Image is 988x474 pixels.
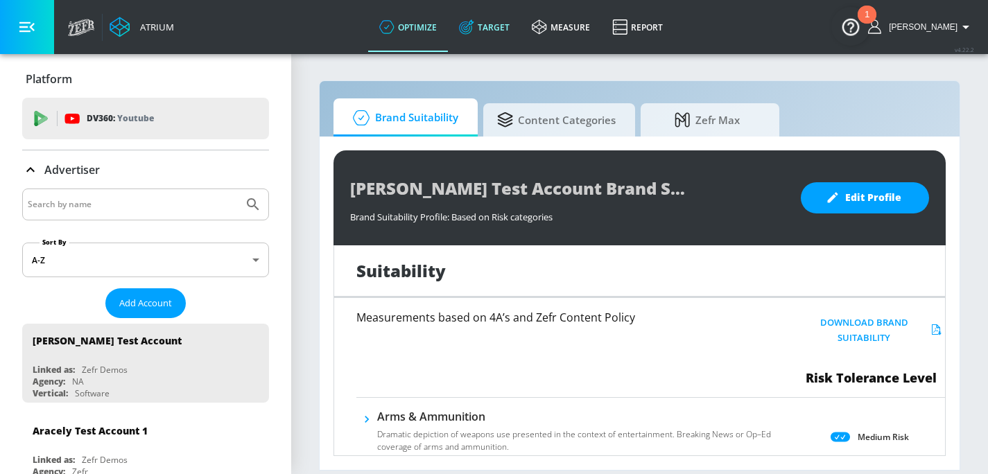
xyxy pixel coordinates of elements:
div: Linked as: [33,454,75,466]
div: Zefr Demos [82,454,128,466]
span: Brand Suitability [347,101,458,134]
div: NA [72,376,84,387]
p: Youtube [117,111,154,125]
div: Brand Suitability Profile: Based on Risk categories [350,204,787,223]
div: Vertical: [33,387,68,399]
button: Open Resource Center, 1 new notification [831,7,870,46]
h1: Suitability [356,259,446,282]
div: 1 [865,15,869,33]
div: [PERSON_NAME] Test AccountLinked as:Zefr DemosAgency:NAVertical:Software [22,324,269,403]
span: Add Account [119,295,172,311]
p: Dramatic depiction of weapons use presented in the context of entertainment. Breaking News or Op–... [377,428,777,453]
a: Atrium [110,17,174,37]
button: [PERSON_NAME] [868,19,974,35]
button: Add Account [105,288,186,318]
div: [PERSON_NAME] Test Account [33,334,182,347]
div: Linked as: [33,364,75,376]
span: Content Categories [497,103,616,137]
div: Software [75,387,110,399]
h6: Arms & Ammunition [377,409,777,424]
label: Sort By [40,238,69,247]
p: Medium Risk [858,430,909,444]
span: login as: kate.csiki@zefr.com [883,22,957,32]
a: optimize [368,2,448,52]
input: Search by name [28,195,238,213]
div: Atrium [135,21,174,33]
a: Report [601,2,674,52]
span: Edit Profile [829,189,901,207]
p: Platform [26,71,72,87]
span: Zefr Max [655,103,760,137]
a: Target [448,2,521,52]
div: Platform [22,60,269,98]
div: Zefr Demos [82,364,128,376]
span: Risk Tolerance Level [806,369,937,386]
div: A-Z [22,243,269,277]
div: Arms & AmmunitionDramatic depiction of weapons use presented in the context of entertainment. Bre... [377,409,777,462]
div: DV360: Youtube [22,98,269,139]
p: Advertiser [44,162,100,177]
a: measure [521,2,601,52]
span: v 4.22.2 [955,46,974,53]
div: Aracely Test Account 1 [33,424,148,437]
h6: Measurements based on 4A’s and Zefr Content Policy [356,312,749,323]
div: Advertiser [22,150,269,189]
button: Edit Profile [801,182,929,213]
p: DV360: [87,111,154,126]
div: Agency: [33,376,65,387]
button: Download Brand Suitability [798,312,945,349]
